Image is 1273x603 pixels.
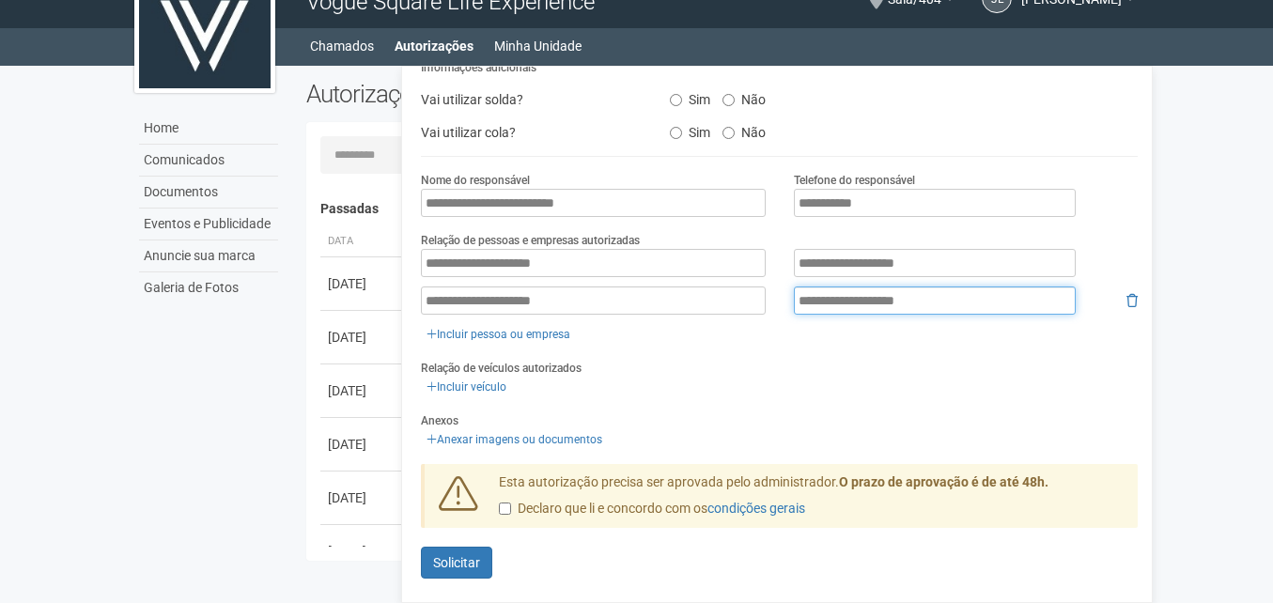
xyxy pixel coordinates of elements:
[670,94,682,106] input: Sim
[306,80,708,108] h2: Autorizações
[328,274,397,293] div: [DATE]
[407,118,655,147] div: Vai utilizar cola?
[320,226,405,257] th: Data
[320,202,1126,216] h4: Passadas
[421,360,582,377] label: Relação de veículos autorizados
[722,85,766,108] label: Não
[421,377,512,397] a: Incluir veículo
[139,177,278,209] a: Documentos
[139,240,278,272] a: Anuncie sua marca
[139,209,278,240] a: Eventos e Publicidade
[421,324,576,345] a: Incluir pessoa ou empresa
[707,501,805,516] a: condições gerais
[421,232,640,249] label: Relação de pessoas e empresas autorizadas
[670,85,710,108] label: Sim
[310,33,374,59] a: Chamados
[670,127,682,139] input: Sim
[421,59,536,76] label: Informações adicionais
[328,381,397,400] div: [DATE]
[794,172,915,189] label: Telefone do responsável
[328,435,397,454] div: [DATE]
[139,145,278,177] a: Comunicados
[421,547,492,579] button: Solicitar
[722,127,735,139] input: Não
[395,33,473,59] a: Autorizações
[421,429,608,450] a: Anexar imagens ou documentos
[139,113,278,145] a: Home
[485,473,1139,528] div: Esta autorização precisa ser aprovada pelo administrador.
[407,85,655,114] div: Vai utilizar solda?
[722,94,735,106] input: Não
[1126,294,1138,307] i: Remover
[499,500,805,518] label: Declaro que li e concordo com os
[494,33,582,59] a: Minha Unidade
[433,555,480,570] span: Solicitar
[139,272,278,303] a: Galeria de Fotos
[328,488,397,507] div: [DATE]
[328,328,397,347] div: [DATE]
[328,542,397,561] div: [DATE]
[722,118,766,141] label: Não
[670,118,710,141] label: Sim
[839,474,1048,489] strong: O prazo de aprovação é de até 48h.
[421,172,530,189] label: Nome do responsável
[499,502,511,515] input: Declaro que li e concordo com oscondições gerais
[421,412,458,429] label: Anexos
